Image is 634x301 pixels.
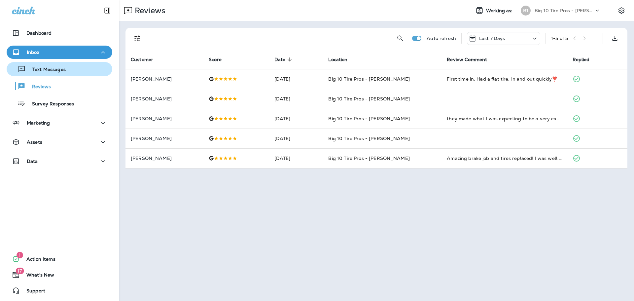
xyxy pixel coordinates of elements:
[131,56,162,62] span: Customer
[131,32,144,45] button: Filters
[7,135,112,149] button: Assets
[132,6,165,16] p: Reviews
[328,155,409,161] span: Big 10 Tire Pros - [PERSON_NAME]
[7,284,112,297] button: Support
[328,135,409,141] span: Big 10 Tire Pros - [PERSON_NAME]
[7,96,112,110] button: Survey Responses
[447,76,562,82] div: First time in. Had a flat tire. In and out quickly❣️
[25,101,74,107] p: Survey Responses
[269,148,323,168] td: [DATE]
[535,8,594,13] p: Big 10 Tire Pros - [PERSON_NAME]
[479,36,505,41] p: Last 7 Days
[616,5,627,17] button: Settings
[131,76,198,82] p: [PERSON_NAME]
[7,268,112,282] button: 17What's New
[16,268,24,274] span: 17
[131,57,153,62] span: Customer
[131,116,198,121] p: [PERSON_NAME]
[7,46,112,59] button: Inbox
[26,30,52,36] p: Dashboard
[274,57,286,62] span: Date
[25,84,51,90] p: Reviews
[328,57,347,62] span: Location
[131,136,198,141] p: [PERSON_NAME]
[269,109,323,129] td: [DATE]
[131,156,198,161] p: [PERSON_NAME]
[209,57,222,62] span: Score
[27,50,39,55] p: Inbox
[27,139,42,145] p: Assets
[7,252,112,266] button: 1Action Items
[573,56,598,62] span: Replied
[427,36,456,41] p: Auto refresh
[26,67,66,73] p: Text Messages
[7,62,112,76] button: Text Messages
[27,159,38,164] p: Data
[20,272,54,280] span: What's New
[98,4,117,17] button: Collapse Sidebar
[7,79,112,93] button: Reviews
[269,69,323,89] td: [DATE]
[328,96,409,102] span: Big 10 Tire Pros - [PERSON_NAME]
[20,256,55,264] span: Action Items
[573,57,590,62] span: Replied
[328,56,356,62] span: Location
[17,252,23,258] span: 1
[447,115,562,122] div: they made what I was expecting to be a very expensive process as pleasant as possible and much mo...
[328,116,409,122] span: Big 10 Tire Pros - [PERSON_NAME]
[486,8,514,14] span: Working as:
[269,129,323,148] td: [DATE]
[209,56,230,62] span: Score
[608,32,621,45] button: Export as CSV
[131,96,198,101] p: [PERSON_NAME]
[551,36,568,41] div: 1 - 5 of 5
[7,116,112,130] button: Marketing
[7,155,112,168] button: Data
[269,89,323,109] td: [DATE]
[328,76,409,82] span: Big 10 Tire Pros - [PERSON_NAME]
[274,56,294,62] span: Date
[7,26,112,40] button: Dashboard
[394,32,407,45] button: Search Reviews
[447,155,562,162] div: Amazing brake job and tires replaced! I was well aware my brakes were ROUGH and had been expectin...
[27,120,50,126] p: Marketing
[447,57,487,62] span: Review Comment
[521,6,531,16] div: B1
[447,56,496,62] span: Review Comment
[20,288,45,296] span: Support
